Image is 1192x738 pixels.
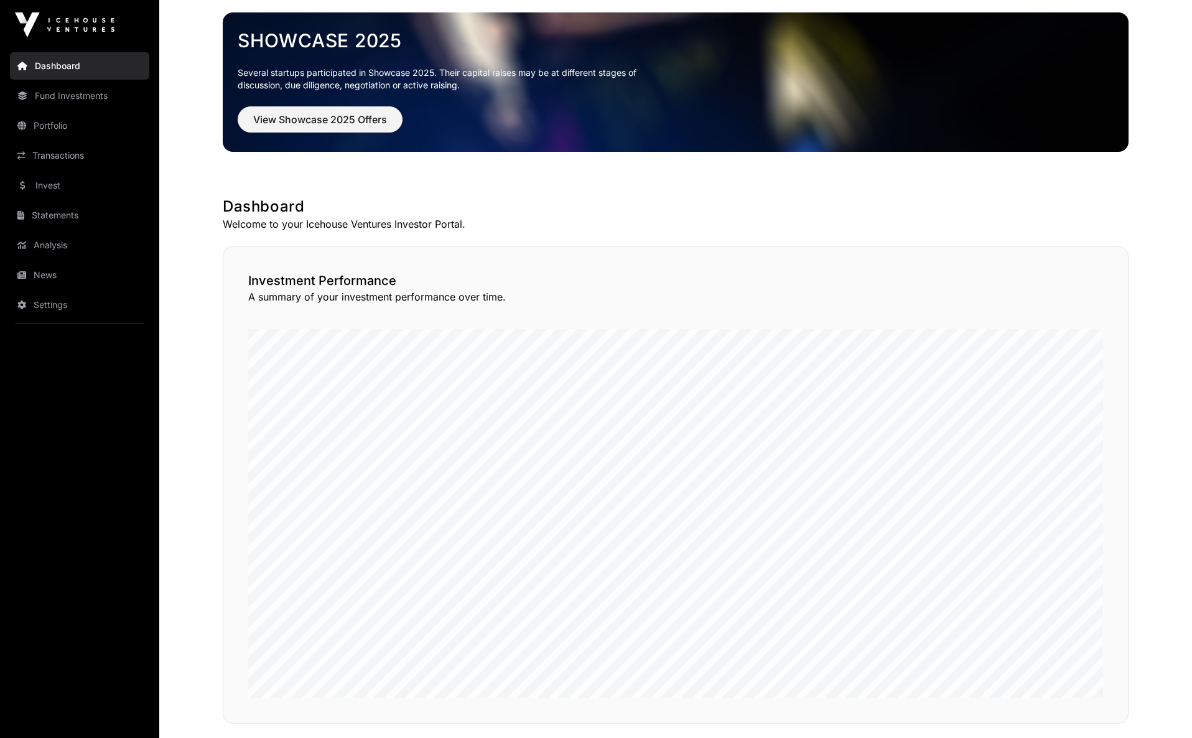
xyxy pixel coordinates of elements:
[248,272,1103,289] h2: Investment Performance
[10,261,149,289] a: News
[238,29,1114,52] a: Showcase 2025
[10,112,149,139] a: Portfolio
[223,197,1129,217] h1: Dashboard
[1130,678,1192,738] iframe: Chat Widget
[10,202,149,229] a: Statements
[10,172,149,199] a: Invest
[238,119,403,131] a: View Showcase 2025 Offers
[10,82,149,110] a: Fund Investments
[248,289,1103,304] p: A summary of your investment performance over time.
[223,217,1129,231] p: Welcome to your Icehouse Ventures Investor Portal.
[223,12,1129,152] img: Showcase 2025
[10,291,149,319] a: Settings
[10,142,149,169] a: Transactions
[10,52,149,80] a: Dashboard
[238,67,656,91] p: Several startups participated in Showcase 2025. Their capital raises may be at different stages o...
[10,231,149,259] a: Analysis
[253,112,387,127] span: View Showcase 2025 Offers
[15,12,114,37] img: Icehouse Ventures Logo
[238,106,403,133] button: View Showcase 2025 Offers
